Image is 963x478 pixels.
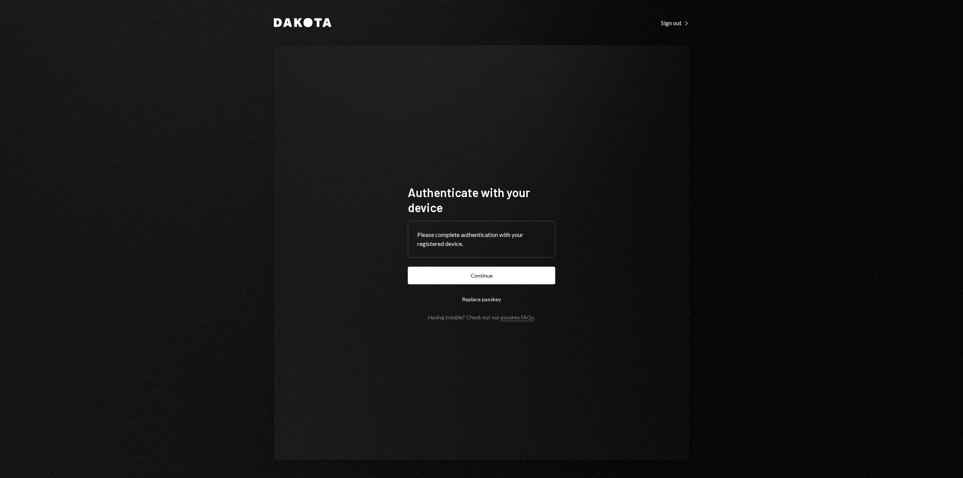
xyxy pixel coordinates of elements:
button: Continue [408,267,555,284]
div: Having trouble? Check out our . [428,314,535,320]
button: Replace passkey [408,290,555,308]
a: passkey FAQs [501,314,534,321]
div: Sign out [661,19,689,27]
div: Please complete authentication with your registered device. [417,230,546,248]
a: Sign out [661,18,689,27]
h1: Authenticate with your device [408,185,555,215]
